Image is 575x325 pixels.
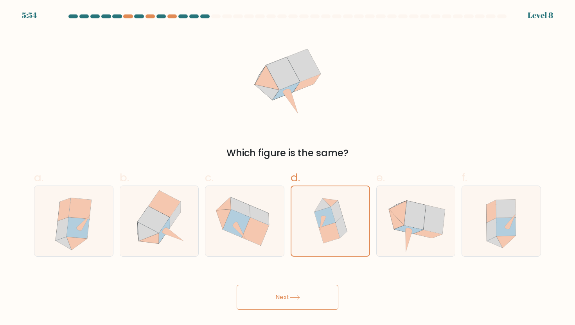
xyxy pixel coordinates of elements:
span: e. [376,170,385,185]
div: 5:54 [22,9,37,21]
span: b. [120,170,129,185]
button: Next [237,285,338,310]
span: c. [205,170,214,185]
span: d. [291,170,300,185]
span: a. [34,170,43,185]
span: f. [462,170,467,185]
div: Level 8 [528,9,553,21]
div: Which figure is the same? [39,146,536,160]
